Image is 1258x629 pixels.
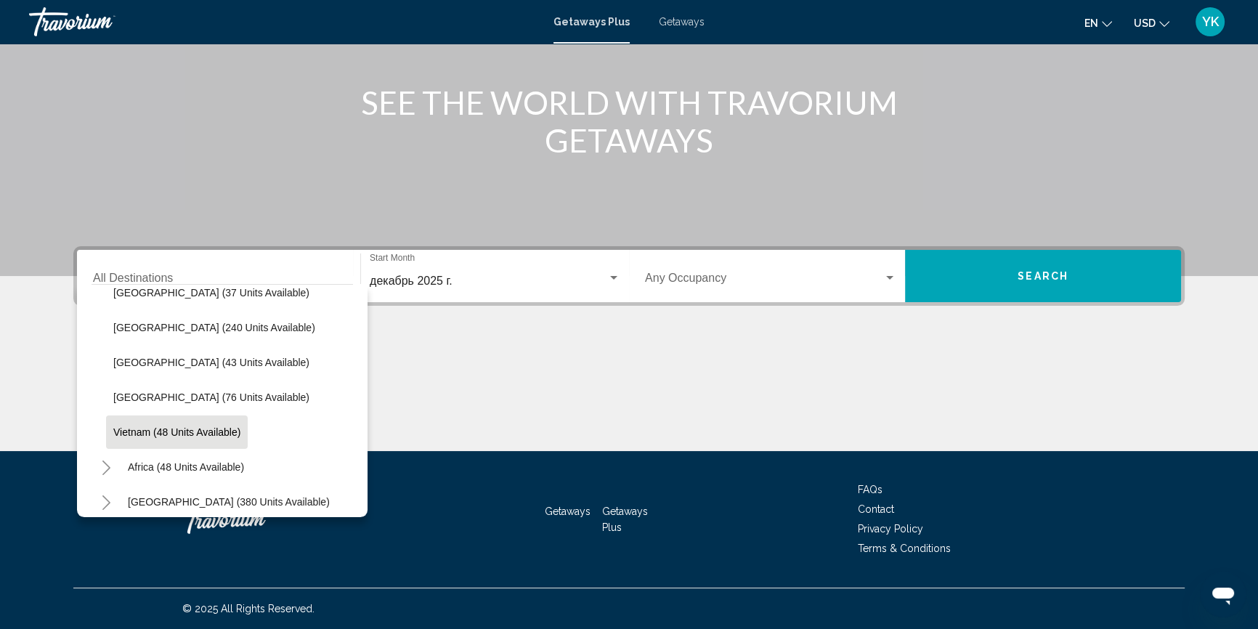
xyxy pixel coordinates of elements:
button: [GEOGRAPHIC_DATA] (380 units available) [121,485,337,519]
a: Travorium [29,7,539,36]
button: [GEOGRAPHIC_DATA] (37 units available) [106,276,317,309]
span: [GEOGRAPHIC_DATA] (76 units available) [113,391,309,403]
a: Getaways [659,16,705,28]
a: Getaways Plus [553,16,630,28]
span: [GEOGRAPHIC_DATA] (380 units available) [128,496,330,508]
iframe: Кнопка запуска окна обмена сообщениями [1200,571,1246,617]
span: USD [1134,17,1156,29]
span: en [1084,17,1098,29]
span: [GEOGRAPHIC_DATA] (43 units available) [113,357,309,368]
a: FAQs [858,484,882,495]
a: Getaways Plus [602,506,648,533]
a: Getaways [545,506,591,517]
div: Search widget [77,250,1181,302]
button: [GEOGRAPHIC_DATA] (43 units available) [106,346,317,379]
button: Toggle Africa (48 units available) [92,453,121,482]
span: © 2025 All Rights Reserved. [182,603,314,614]
span: YK [1202,15,1219,29]
button: Change currency [1134,12,1169,33]
a: Contact [858,503,894,515]
span: Vietnam (48 units available) [113,426,240,438]
a: Terms & Conditions [858,543,951,554]
button: Vietnam (48 units available) [106,415,248,449]
a: Travorium [182,498,328,541]
span: Africa (48 units available) [128,461,244,473]
button: Change language [1084,12,1112,33]
span: [GEOGRAPHIC_DATA] (240 units available) [113,322,315,333]
button: [GEOGRAPHIC_DATA] (240 units available) [106,311,322,344]
span: Search [1018,271,1068,283]
a: Privacy Policy [858,523,923,535]
span: декабрь 2025 г. [370,275,453,287]
button: [GEOGRAPHIC_DATA] (76 units available) [106,381,317,414]
span: [GEOGRAPHIC_DATA] (37 units available) [113,287,309,299]
button: Search [905,250,1181,302]
h1: SEE THE WORLD WITH TRAVORIUM GETAWAYS [357,84,901,159]
button: Africa (48 units available) [121,450,251,484]
button: User Menu [1191,7,1229,37]
button: Toggle Middle East (380 units available) [92,487,121,516]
